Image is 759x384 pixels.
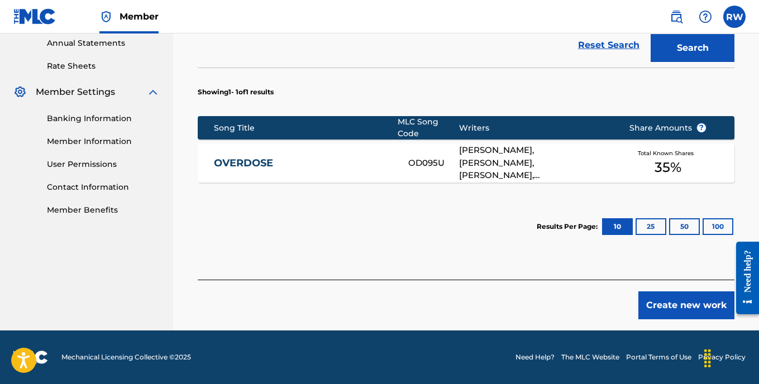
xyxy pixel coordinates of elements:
div: Drag [699,342,717,375]
button: 10 [602,218,633,235]
img: logo [13,351,48,364]
a: Privacy Policy [698,352,746,362]
div: Writers [459,122,612,134]
img: MLC Logo [13,8,56,25]
a: Need Help? [515,352,555,362]
a: Rate Sheets [47,60,160,72]
span: ? [697,123,706,132]
a: User Permissions [47,159,160,170]
iframe: Resource Center [728,231,759,326]
button: Create new work [638,291,734,319]
div: Help [694,6,717,28]
span: 35 % [655,157,681,177]
div: Song Title [214,122,398,134]
a: Member Benefits [47,204,160,216]
span: Mechanical Licensing Collective © 2025 [61,352,191,362]
a: OVERDOSE [214,157,393,170]
a: Annual Statements [47,37,160,49]
a: Member Information [47,136,160,147]
img: Member Settings [13,85,27,99]
div: OD095U [408,157,459,170]
span: Total Known Shares [638,149,698,157]
a: Banking Information [47,113,160,124]
span: Member Settings [36,85,115,99]
button: 50 [669,218,700,235]
div: MLC Song Code [398,116,459,140]
a: Reset Search [572,33,645,57]
span: Share Amounts [629,122,707,134]
div: User Menu [723,6,746,28]
img: Top Rightsholder [99,10,113,23]
img: expand [146,85,160,99]
button: 100 [703,218,733,235]
button: 25 [636,218,666,235]
a: The MLC Website [561,352,619,362]
span: Member [120,10,159,23]
div: [PERSON_NAME], [PERSON_NAME], [PERSON_NAME], [PERSON_NAME], [PERSON_NAME], SUDAN [PERSON_NAME], [... [459,144,612,182]
a: Contact Information [47,181,160,193]
a: Public Search [665,6,688,28]
button: Search [651,34,734,62]
a: Portal Terms of Use [626,352,691,362]
iframe: Chat Widget [703,330,759,384]
p: Showing 1 - 1 of 1 results [198,87,274,97]
img: search [670,10,683,23]
p: Results Per Page: [537,222,600,232]
img: help [699,10,712,23]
